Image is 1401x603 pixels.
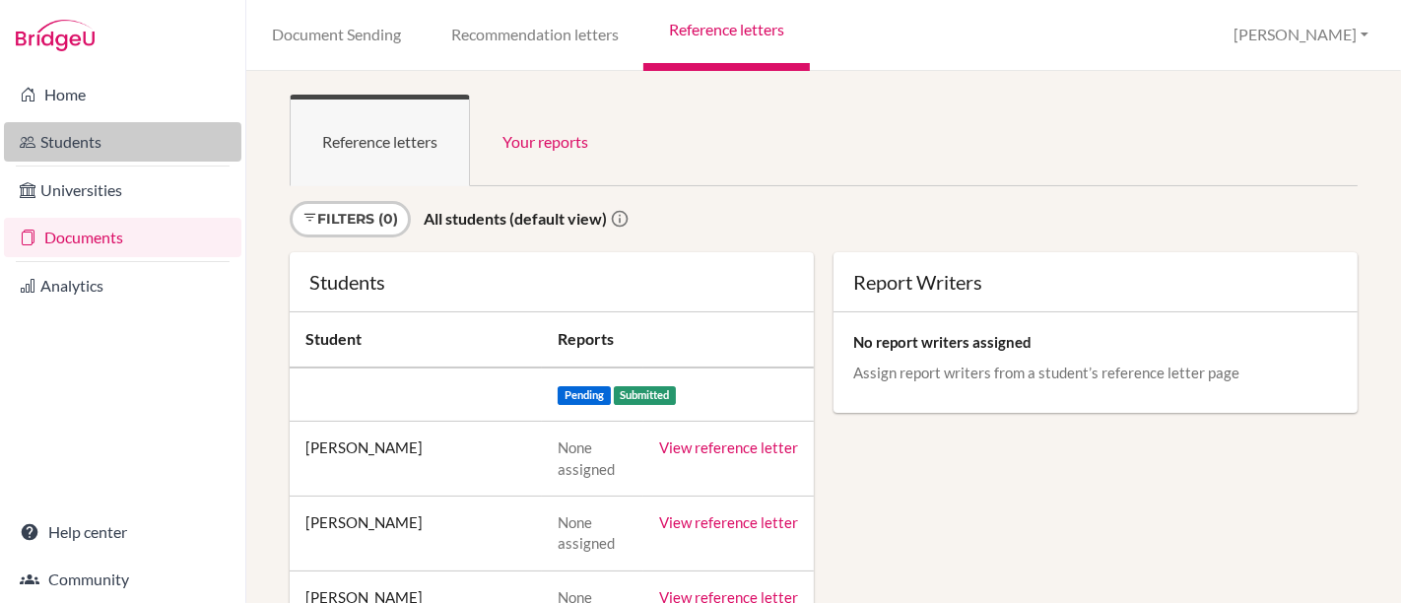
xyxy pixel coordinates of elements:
[309,272,794,292] div: Students
[470,95,621,186] a: Your reports
[290,95,470,186] a: Reference letters
[558,513,615,552] span: None assigned
[4,512,241,552] a: Help center
[853,332,1338,352] p: No report writers assigned
[290,422,542,497] td: [PERSON_NAME]
[4,75,241,114] a: Home
[1225,17,1377,53] button: [PERSON_NAME]
[290,496,542,570] td: [PERSON_NAME]
[290,201,411,237] a: Filters (0)
[853,363,1338,382] p: Assign report writers from a student’s reference letter page
[4,218,241,257] a: Documents
[853,272,1338,292] div: Report Writers
[4,122,241,162] a: Students
[659,438,798,456] a: View reference letter
[4,266,241,305] a: Analytics
[659,513,798,531] a: View reference letter
[16,20,95,51] img: Bridge-U
[558,386,611,405] span: Pending
[614,386,677,405] span: Submitted
[542,312,814,368] th: Reports
[290,312,542,368] th: Student
[4,170,241,210] a: Universities
[4,560,241,599] a: Community
[424,209,607,228] strong: All students (default view)
[558,438,615,477] span: None assigned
